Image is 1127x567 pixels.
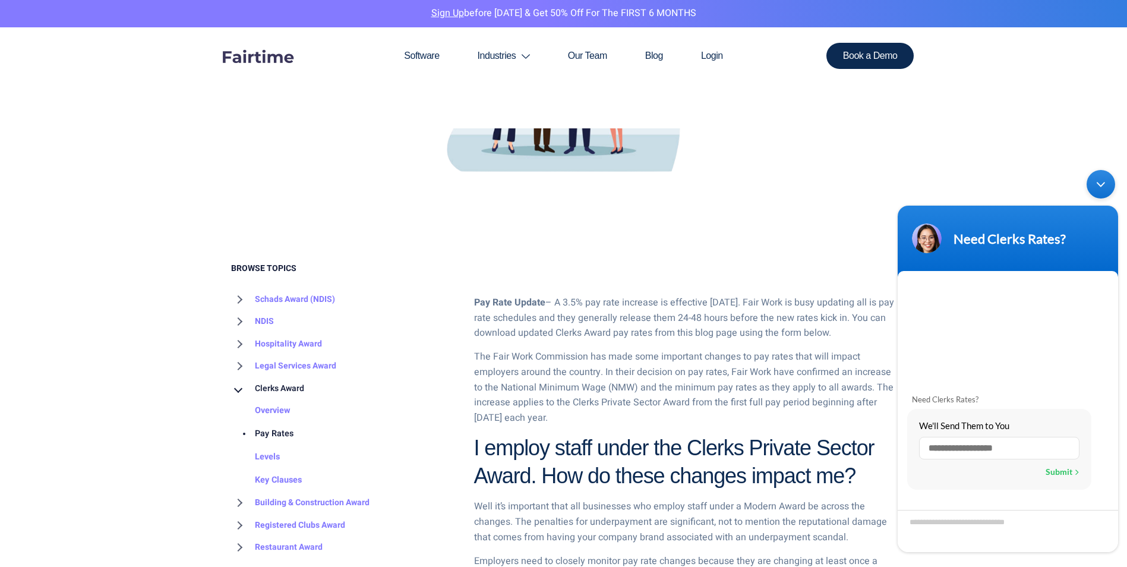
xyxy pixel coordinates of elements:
a: Login [682,27,742,84]
a: Clerks Award [231,377,304,400]
a: Hospitality Award [231,333,322,355]
p: before [DATE] & Get 50% Off for the FIRST 6 MONTHS [9,6,1118,21]
strong: I employ staff under the Clerks Private Sector Award. How do these changes impact me [474,436,875,488]
a: Legal Services Award [231,355,336,377]
a: Sign Up [431,6,464,20]
a: Software [385,27,458,84]
a: Schads Award (NDIS) [231,288,335,311]
a: Overview [231,399,291,423]
span: Book a Demo [843,51,898,61]
p: The Fair Work Commission has made some important changes to pay rates that will impact employers ... [474,349,896,426]
a: Industries [459,27,549,84]
iframe: SalesIQ Chatwindow [892,164,1124,558]
a: NDIS [231,310,274,333]
div: BROWSE TOPICS [231,263,456,559]
a: Key Clauses [231,469,302,492]
p: Well it’s important that all businesses who employ staff under a Modern Award be across the chang... [474,499,896,545]
a: Registered Clubs Award [231,514,345,537]
a: Book a Demo [826,43,914,69]
strong: Pay Rate Update [474,295,545,310]
a: Restaurant Award [231,536,323,559]
a: Building & Construction Award [231,492,370,514]
h2: ? [474,434,896,490]
a: Blog [626,27,682,84]
p: – A 3.5% pay rate increase is effective [DATE]. Fair Work is busy updating all is pay rate schedu... [474,295,896,341]
a: Pay Rates [231,423,293,446]
a: Our Team [549,27,626,84]
nav: BROWSE TOPICS [231,288,456,559]
a: Levels [231,446,280,469]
